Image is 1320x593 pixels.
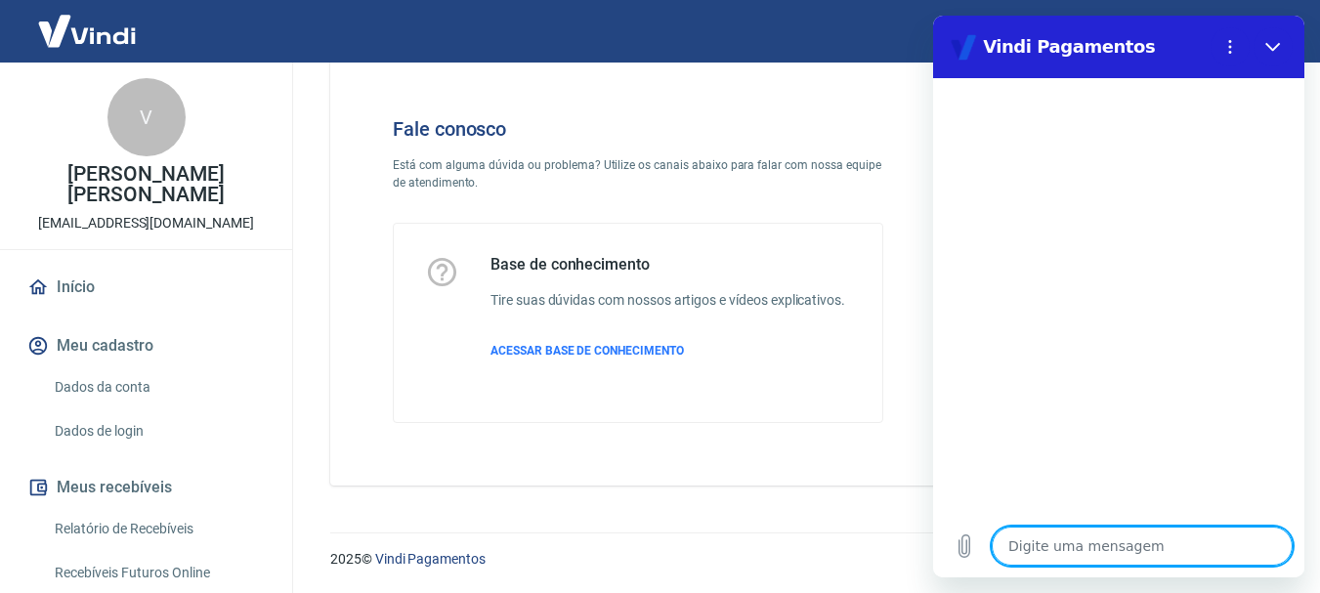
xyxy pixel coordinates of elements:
[23,324,269,367] button: Meu cadastro
[47,411,269,451] a: Dados de login
[47,553,269,593] a: Recebíveis Futuros Online
[375,551,486,567] a: Vindi Pagamentos
[393,156,883,191] p: Está com alguma dúvida ou problema? Utilize os canais abaixo para falar com nossa equipe de atend...
[16,164,277,205] p: [PERSON_NAME] [PERSON_NAME]
[933,16,1304,577] iframe: Janela de mensagens
[490,342,845,360] a: ACESSAR BASE DE CONHECIMENTO
[23,266,269,309] a: Início
[930,86,1227,347] img: Fale conosco
[490,255,845,275] h5: Base de conhecimento
[47,509,269,549] a: Relatório de Recebíveis
[393,117,883,141] h4: Fale conosco
[1226,14,1297,50] button: Sair
[23,466,269,509] button: Meus recebíveis
[107,78,186,156] div: V
[38,213,254,233] p: [EMAIL_ADDRESS][DOMAIN_NAME]
[330,549,1273,570] p: 2025 ©
[23,1,150,61] img: Vindi
[490,344,684,358] span: ACESSAR BASE DE CONHECIMENTO
[490,290,845,311] h6: Tire suas dúvidas com nossos artigos e vídeos explicativos.
[47,367,269,407] a: Dados da conta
